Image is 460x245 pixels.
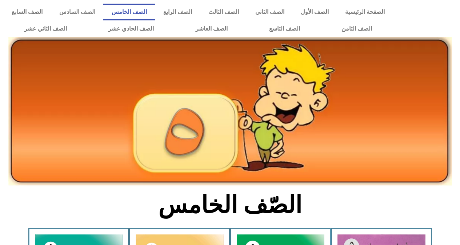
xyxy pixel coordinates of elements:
[247,4,292,20] a: الصف الثاني
[175,20,248,37] a: الصف العاشر
[155,4,200,20] a: الصف الرابع
[337,4,393,20] a: الصفحة الرئيسية
[292,4,337,20] a: الصف الأول
[4,4,51,20] a: الصف السابع
[88,20,175,37] a: الصف الحادي عشر
[248,20,321,37] a: الصف التاسع
[103,4,155,20] a: الصف الخامس
[110,191,350,219] h2: الصّف الخامس
[321,20,393,37] a: الصف الثامن
[4,20,88,37] a: الصف الثاني عشر
[51,4,103,20] a: الصف السادس
[200,4,247,20] a: الصف الثالث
